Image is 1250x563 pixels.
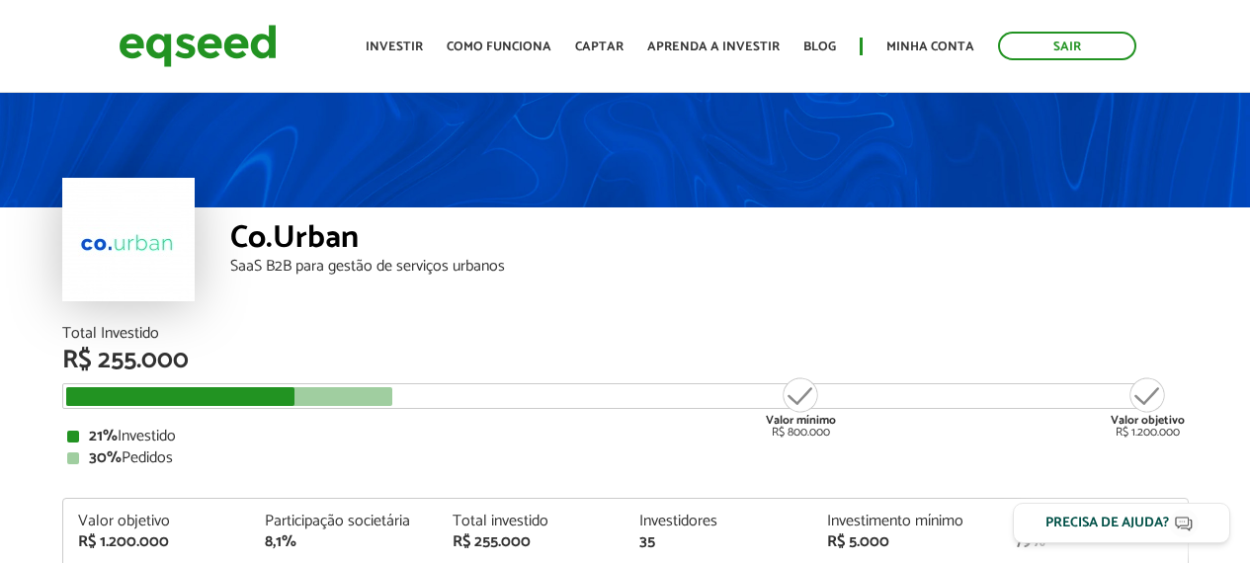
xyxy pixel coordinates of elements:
a: Investir [366,40,423,53]
div: R$ 1.200.000 [78,534,236,550]
div: R$ 1.200.000 [1111,375,1185,439]
strong: Valor objetivo [1111,411,1185,430]
div: Investido [67,429,1184,444]
div: R$ 255.000 [453,534,611,550]
div: Investidores [639,514,797,529]
a: Como funciona [447,40,551,53]
div: R$ 800.000 [764,375,838,439]
strong: 30% [89,444,122,471]
img: EqSeed [119,20,277,72]
a: Minha conta [886,40,974,53]
div: R$ 255.000 [62,348,1189,373]
a: Captar [575,40,624,53]
div: Total Investido [62,326,1189,342]
div: 79% [1015,534,1173,550]
div: Participação societária [265,514,423,529]
div: R$ 5.000 [827,534,985,550]
div: 8,1% [265,534,423,550]
div: Pedidos [67,450,1184,466]
a: Blog [803,40,836,53]
div: Total investido [453,514,611,529]
div: Investimento mínimo [827,514,985,529]
div: SaaS B2B para gestão de serviços urbanos [230,259,1189,275]
div: Valor objetivo [78,514,236,529]
div: Co.Urban [230,222,1189,259]
strong: 21% [89,423,118,449]
a: Aprenda a investir [647,40,780,53]
strong: Valor mínimo [766,411,836,430]
a: Sair [998,32,1136,60]
div: 35 [639,534,797,550]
